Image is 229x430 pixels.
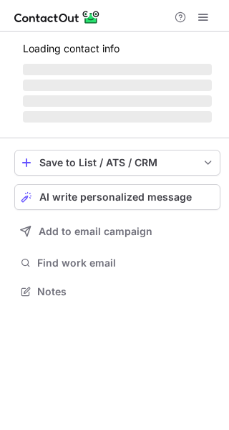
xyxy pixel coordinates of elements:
span: AI write personalized message [39,191,192,203]
div: Save to List / ATS / CRM [39,157,195,168]
button: Notes [14,282,220,302]
span: ‌ [23,64,212,75]
span: ‌ [23,111,212,123]
button: Add to email campaign [14,219,220,244]
img: ContactOut v5.3.10 [14,9,100,26]
button: Find work email [14,253,220,273]
p: Loading contact info [23,43,212,54]
span: Notes [37,285,215,298]
button: AI write personalized message [14,184,220,210]
button: save-profile-one-click [14,150,220,176]
span: ‌ [23,95,212,107]
span: Find work email [37,257,215,269]
span: Add to email campaign [39,226,152,237]
span: ‌ [23,80,212,91]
